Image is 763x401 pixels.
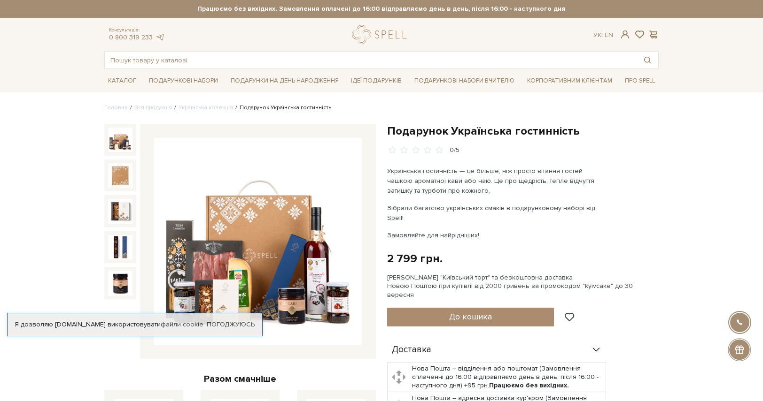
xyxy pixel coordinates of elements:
a: Подарунки на День народження [227,74,343,88]
a: Вся продукція [134,104,172,111]
a: Корпоративним клієнтам [523,74,616,88]
button: До кошика [387,308,554,326]
a: 0 800 319 233 [109,33,153,41]
li: Подарунок Українська гостинність [233,104,331,112]
a: Про Spell [621,74,659,88]
td: Нова Пошта – відділення або поштомат (Замовлення сплаченні до 16:00 відправляємо день в день, піс... [410,362,606,392]
a: Погоджуюсь [207,320,255,329]
button: Пошук товару у каталозі [637,52,658,68]
a: telegram [155,33,164,41]
b: Працюємо без вихідних. [489,381,569,389]
img: Подарунок Українська гостинність [108,128,132,152]
a: Подарункові набори [145,74,222,88]
div: 0/5 [450,146,459,155]
img: Подарунок Українська гостинність [108,271,132,295]
a: Ідеї подарунків [347,74,405,88]
a: Українська колекція [179,104,233,111]
div: Ук [593,31,613,39]
div: Я дозволяю [DOMAIN_NAME] використовувати [8,320,262,329]
input: Пошук товару у каталозі [105,52,637,68]
a: logo [352,25,411,44]
span: До кошика [449,311,492,322]
img: Подарунок Українська гостинність [108,199,132,223]
div: [PERSON_NAME] "Київський торт" та безкоштовна доставка Новою Поштою при купівлі від 2000 гривень ... [387,273,659,299]
a: En [605,31,613,39]
img: Подарунок Українська гостинність [108,163,132,188]
a: Подарункові набори Вчителю [411,73,518,89]
p: Українська гостинність — це більше, ніж просто вітання гостей чашкою ароматної кави або чаю. Це п... [387,166,607,196]
span: Консультація: [109,27,164,33]
img: Подарунок Українська гостинність [154,138,362,345]
p: Замовляйте для найрідніших! [387,230,607,240]
span: Доставка [392,346,431,354]
div: Разом смачніше [104,373,376,385]
h1: Подарунок Українська гостинність [387,124,659,138]
a: Каталог [104,74,140,88]
p: Зібрали багатство українських смаків в подарунковому наборі від Spell! [387,203,607,223]
a: Головна [104,104,128,111]
div: 2 799 грн. [387,251,443,266]
strong: Працюємо без вихідних. Замовлення оплачені до 16:00 відправляємо день в день, після 16:00 - насту... [104,5,659,13]
span: | [601,31,603,39]
a: файли cookie [161,320,203,328]
img: Подарунок Українська гостинність [108,235,132,259]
